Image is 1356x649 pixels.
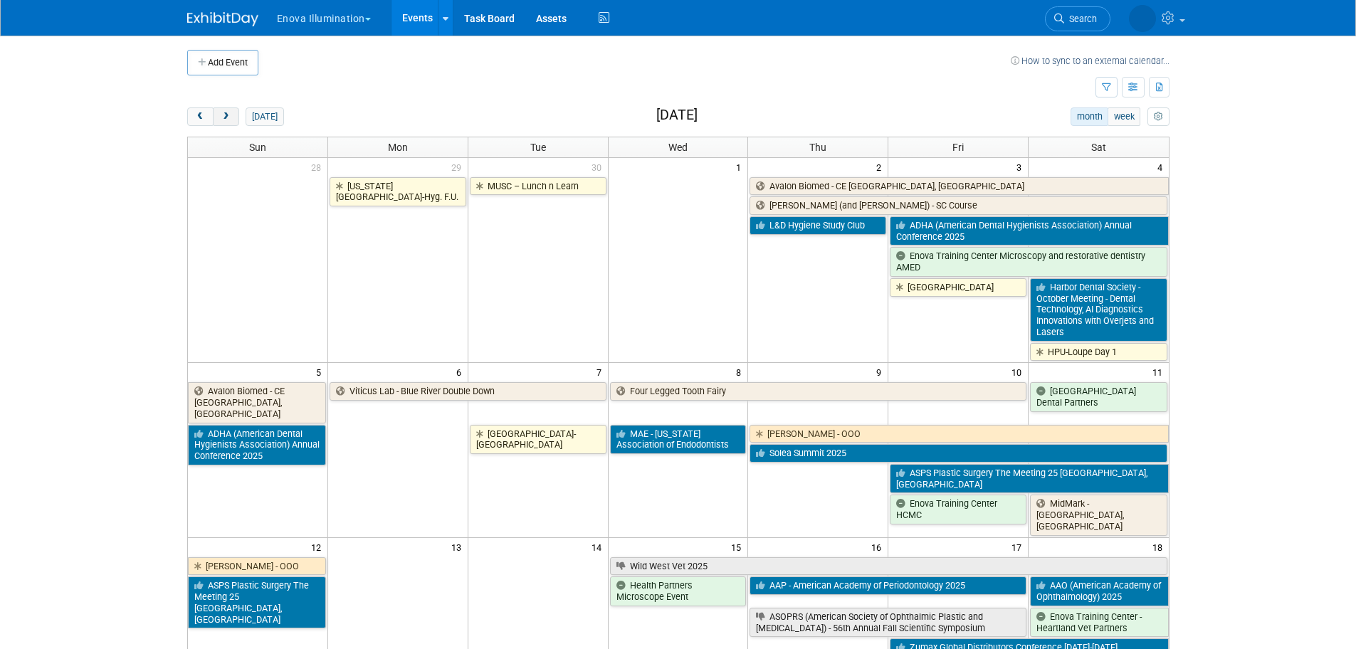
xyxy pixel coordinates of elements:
[1015,158,1028,176] span: 3
[1010,363,1028,381] span: 10
[1151,538,1169,556] span: 18
[668,142,688,153] span: Wed
[1129,5,1156,32] img: Sarah Swinick
[188,382,326,423] a: Avalon Biomed - CE [GEOGRAPHIC_DATA], [GEOGRAPHIC_DATA]
[750,216,886,235] a: L&D Hygiene Study Club
[656,107,698,123] h2: [DATE]
[750,608,1026,637] a: ASOPRS (American Society of Ophthalmic Plastic and [MEDICAL_DATA]) - 56th Annual Fall Scientific ...
[470,425,606,454] a: [GEOGRAPHIC_DATA]-[GEOGRAPHIC_DATA]
[1030,343,1167,362] a: HPU-Loupe Day 1
[187,107,214,126] button: prev
[388,142,408,153] span: Mon
[470,177,606,196] a: MUSC – Lunch n Learn
[750,196,1167,215] a: [PERSON_NAME] (and [PERSON_NAME]) - SC Course
[530,142,546,153] span: Tue
[870,538,888,556] span: 16
[450,158,468,176] span: 29
[890,216,1168,246] a: ADHA (American Dental Hygienists Association) Annual Conference 2025
[735,158,747,176] span: 1
[1045,6,1110,31] a: Search
[213,107,239,126] button: next
[1030,495,1167,535] a: MidMark - [GEOGRAPHIC_DATA], [GEOGRAPHIC_DATA]
[590,158,608,176] span: 30
[330,382,606,401] a: Viticus Lab - Blue River Double Down
[188,576,326,628] a: ASPS Plastic Surgery The Meeting 25 [GEOGRAPHIC_DATA], [GEOGRAPHIC_DATA]
[809,142,826,153] span: Thu
[952,142,964,153] span: Fri
[890,495,1026,524] a: Enova Training Center HCMC
[188,425,326,465] a: ADHA (American Dental Hygienists Association) Annual Conference 2025
[310,158,327,176] span: 28
[890,247,1167,276] a: Enova Training Center Microscopy and restorative dentistry AMED
[330,177,466,206] a: [US_STATE][GEOGRAPHIC_DATA]-Hyg. F.U.
[310,538,327,556] span: 12
[875,363,888,381] span: 9
[1147,107,1169,126] button: myCustomButton
[1011,56,1170,66] a: How to sync to an external calendar...
[187,50,258,75] button: Add Event
[455,363,468,381] span: 6
[750,576,1026,595] a: AAP - American Academy of Periodontology 2025
[1030,608,1168,637] a: Enova Training Center - Heartland Vet Partners
[890,278,1026,297] a: [GEOGRAPHIC_DATA]
[1030,576,1168,606] a: AAO (American Academy of Ophthalmology) 2025
[735,363,747,381] span: 8
[1154,112,1163,122] i: Personalize Calendar
[610,382,1027,401] a: Four Legged Tooth Fairy
[1151,363,1169,381] span: 11
[590,538,608,556] span: 14
[315,363,327,381] span: 5
[450,538,468,556] span: 13
[750,177,1168,196] a: Avalon Biomed - CE [GEOGRAPHIC_DATA], [GEOGRAPHIC_DATA]
[610,576,747,606] a: Health Partners Microscope Event
[249,142,266,153] span: Sun
[1071,107,1108,126] button: month
[750,425,1168,443] a: [PERSON_NAME] - OOO
[595,363,608,381] span: 7
[890,464,1168,493] a: ASPS Plastic Surgery The Meeting 25 [GEOGRAPHIC_DATA], [GEOGRAPHIC_DATA]
[1064,14,1097,24] span: Search
[1156,158,1169,176] span: 4
[1108,107,1140,126] button: week
[246,107,283,126] button: [DATE]
[1030,278,1167,342] a: Harbor Dental Society - October Meeting - Dental Technology, AI Diagnostics Innovations with Over...
[610,557,1167,576] a: Wild West Vet 2025
[1010,538,1028,556] span: 17
[730,538,747,556] span: 15
[1091,142,1106,153] span: Sat
[875,158,888,176] span: 2
[187,12,258,26] img: ExhibitDay
[1030,382,1167,411] a: [GEOGRAPHIC_DATA] Dental Partners
[188,557,326,576] a: [PERSON_NAME] - OOO
[750,444,1167,463] a: Solea Summit 2025
[610,425,747,454] a: MAE - [US_STATE] Association of Endodontists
